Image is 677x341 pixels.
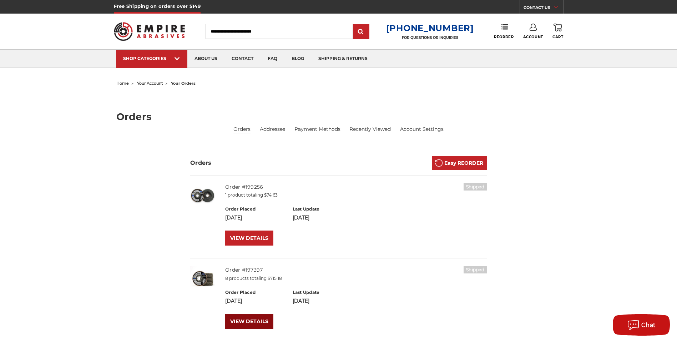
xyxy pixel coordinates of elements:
[354,25,368,39] input: Submit
[224,50,261,68] a: contact
[260,125,285,133] a: Addresses
[171,81,196,86] span: your orders
[400,125,444,133] a: Account Settings
[311,50,375,68] a: shipping & returns
[225,192,487,198] p: 1 product totaling $74.63
[225,298,242,304] span: [DATE]
[225,214,242,221] span: [DATE]
[114,18,185,45] img: Empire Abrasives
[494,24,514,39] a: Reorder
[225,184,263,190] a: Order #199256
[190,266,215,291] img: Black Hawk 4-1/2" x 7/8" Flap Disc Type 27 - 10 Pack
[293,298,309,304] span: [DATE]
[386,35,474,40] p: FOR QUESTIONS OR INQUIRIES
[349,125,391,133] a: Recently Viewed
[464,183,487,191] h6: Shipped
[261,50,284,68] a: faq
[613,314,670,336] button: Chat
[552,35,563,39] span: Cart
[225,314,273,329] a: VIEW DETAILS
[293,206,352,212] h6: Last Update
[293,214,309,221] span: [DATE]
[284,50,311,68] a: blog
[233,125,251,133] li: Orders
[187,50,224,68] a: about us
[552,24,563,39] a: Cart
[524,4,563,14] a: CONTACT US
[464,266,487,273] h6: Shipped
[190,183,215,208] img: Black Hawk Abrasives 4.5 inch curved edge flap disc
[225,275,487,282] p: 8 products totaling $715.18
[116,81,129,86] a: home
[225,289,285,296] h6: Order Placed
[293,289,352,296] h6: Last Update
[386,23,474,33] a: [PHONE_NUMBER]
[116,112,561,122] h1: Orders
[190,159,212,167] h3: Orders
[294,125,340,133] a: Payment Methods
[225,231,273,246] a: VIEW DETAILS
[523,35,543,39] span: Account
[641,322,656,328] span: Chat
[432,156,487,170] a: Easy REORDER
[494,35,514,39] span: Reorder
[225,206,285,212] h6: Order Placed
[137,81,163,86] a: your account
[123,56,180,61] div: SHOP CATEGORIES
[225,267,263,273] a: Order #197397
